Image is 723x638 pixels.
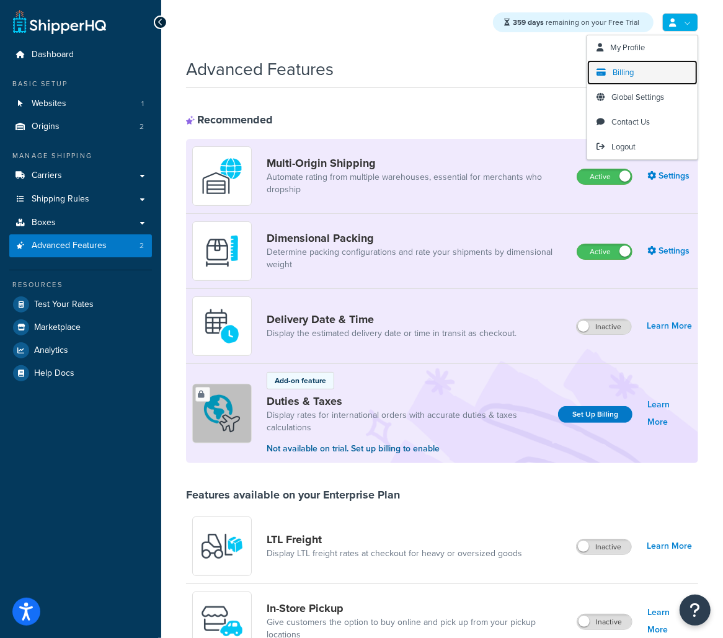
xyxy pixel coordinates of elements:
span: Marketplace [34,322,81,333]
strong: 359 days [513,17,544,28]
span: Logout [611,141,636,153]
a: Multi-Origin Shipping [267,156,567,170]
label: Inactive [577,539,631,554]
a: Settings [647,167,692,185]
a: Learn More [647,538,692,555]
a: Billing [587,60,698,85]
img: y79ZsPf0fXUFUhFXDzUgf+ktZg5F2+ohG75+v3d2s1D9TjoU8PiyCIluIjV41seZevKCRuEjTPPOKHJsQcmKCXGdfprl3L4q7... [200,525,244,568]
span: Origins [32,122,60,132]
li: Advanced Features [9,234,152,257]
a: Advanced Features2 [9,234,152,257]
a: Duties & Taxes [267,394,548,408]
a: Determine packing configurations and rate your shipments by dimensional weight [267,246,567,271]
a: Contact Us [587,110,698,135]
button: Open Resource Center [680,595,711,626]
img: WatD5o0RtDAAAAAElFTkSuQmCC [200,154,244,198]
a: Origins2 [9,115,152,138]
a: Display LTL freight rates at checkout for heavy or oversized goods [267,547,522,560]
span: Billing [613,66,634,78]
span: Shipping Rules [32,194,89,205]
div: Resources [9,280,152,290]
a: Dimensional Packing [267,231,567,245]
div: Recommended [186,113,273,126]
div: Manage Shipping [9,151,152,161]
span: 2 [140,241,144,251]
span: Test Your Rates [34,299,94,310]
label: Inactive [577,614,632,629]
a: Boxes [9,211,152,234]
img: gfkeb5ejjkALwAAAABJRU5ErkJggg== [200,304,244,348]
p: Add-on feature [275,375,326,386]
span: 1 [141,99,144,109]
span: Carriers [32,171,62,181]
span: Global Settings [611,91,664,103]
img: DTVBYsAAAAAASUVORK5CYII= [200,229,244,273]
span: My Profile [610,42,645,53]
p: Not available on trial. Set up billing to enable [267,442,548,456]
div: Basic Setup [9,79,152,89]
a: My Profile [587,35,698,60]
a: Help Docs [9,362,152,384]
a: Set Up Billing [558,406,632,423]
span: remaining on your Free Trial [513,17,639,28]
span: Advanced Features [32,241,107,251]
a: Shipping Rules [9,188,152,211]
label: Inactive [577,319,631,334]
a: In-Store Pickup [267,601,567,615]
a: Display the estimated delivery date or time in transit as checkout. [267,327,517,340]
a: Settings [647,242,692,260]
a: Marketplace [9,316,152,339]
span: Help Docs [34,368,74,379]
li: Origins [9,115,152,138]
a: Learn More [647,396,692,431]
label: Active [577,244,632,259]
span: 2 [140,122,144,132]
h1: Advanced Features [186,57,334,81]
a: Analytics [9,339,152,361]
div: Features available on your Enterprise Plan [186,488,400,502]
a: Test Your Rates [9,293,152,316]
a: Carriers [9,164,152,187]
span: Websites [32,99,66,109]
label: Active [577,169,632,184]
span: Boxes [32,218,56,228]
a: Display rates for international orders with accurate duties & taxes calculations [267,409,548,434]
a: Dashboard [9,43,152,66]
a: Automate rating from multiple warehouses, essential for merchants who dropship [267,171,567,196]
a: Delivery Date & Time [267,312,517,326]
span: Contact Us [611,116,650,128]
a: Global Settings [587,85,698,110]
span: Dashboard [32,50,74,60]
a: LTL Freight [267,533,522,546]
span: Analytics [34,345,68,356]
a: Websites1 [9,92,152,115]
li: Websites [9,92,152,115]
a: Learn More [647,317,692,335]
a: Logout [587,135,698,159]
